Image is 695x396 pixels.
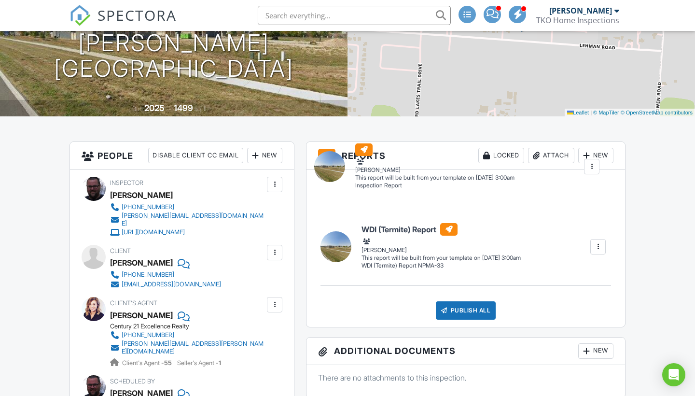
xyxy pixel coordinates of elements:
div: This report will be built from your template on [DATE] 3:00am [355,174,514,182]
div: TKO Home Inspections [536,15,619,25]
span: Client's Agent - [122,359,173,367]
span: Client [110,247,131,255]
span: Inspector [110,179,143,186]
div: [PERSON_NAME][EMAIL_ADDRESS][PERSON_NAME][DOMAIN_NAME] [122,340,264,355]
h6: WDI (Termite) Report [361,223,521,236]
a: © MapTiler [593,110,619,115]
div: [PERSON_NAME] [549,6,612,15]
h3: Additional Documents [306,338,625,365]
div: [PHONE_NUMBER] [122,271,174,279]
div: [PERSON_NAME] [110,255,173,270]
div: [URL][DOMAIN_NAME] [122,228,185,236]
a: [PHONE_NUMBER] [110,202,264,212]
span: | [590,110,592,115]
span: Client's Agent [110,299,157,307]
p: There are no attachments to this inspection. [318,372,613,383]
div: [PERSON_NAME][EMAIL_ADDRESS][DOMAIN_NAME] [122,212,264,227]
div: 2025 [144,103,165,113]
h1: [STREET_ADDRESS][PERSON_NAME] [GEOGRAPHIC_DATA] [15,5,332,81]
div: WDI (Termite) Report NPMA-33 [361,262,521,270]
div: [PHONE_NUMBER] [122,331,174,339]
input: Search everything... [258,6,451,25]
a: [EMAIL_ADDRESS][DOMAIN_NAME] [110,280,221,289]
strong: 55 [164,359,172,367]
a: [PHONE_NUMBER] [110,270,221,280]
a: [PERSON_NAME] [110,308,173,323]
span: Scheduled By [110,378,155,385]
div: New [247,148,282,163]
div: This report will be built from your template on [DATE] 3:00am [361,254,521,262]
div: Century 21 Excellence Realty [110,323,272,330]
img: The Best Home Inspection Software - Spectora [69,5,91,26]
div: 1499 [174,103,193,113]
a: © OpenStreetMap contributors [621,110,693,115]
span: Seller's Agent - [177,359,221,367]
a: [PERSON_NAME][EMAIL_ADDRESS][DOMAIN_NAME] [110,212,264,227]
h3: People [70,142,294,170]
div: Disable Client CC Email [148,148,243,163]
a: SPECTORA [69,13,177,33]
div: [PHONE_NUMBER] [122,203,174,211]
div: [PERSON_NAME] [361,237,521,254]
span: Built [132,105,143,113]
div: [PERSON_NAME] [355,156,514,174]
a: Leaflet [567,110,589,115]
div: Open Intercom Messenger [662,363,685,386]
a: [URL][DOMAIN_NAME] [110,227,264,237]
div: [EMAIL_ADDRESS][DOMAIN_NAME] [122,281,221,288]
strong: 1 [219,359,221,367]
a: [PERSON_NAME][EMAIL_ADDRESS][PERSON_NAME][DOMAIN_NAME] [110,340,264,355]
span: sq. ft. [195,105,208,113]
div: [PERSON_NAME] [110,188,173,202]
span: SPECTORA [97,5,177,25]
h3: Reports [306,142,625,170]
div: New [578,343,613,359]
div: Inspection Report [355,182,514,190]
div: Publish All [436,301,496,320]
a: [PHONE_NUMBER] [110,330,264,340]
